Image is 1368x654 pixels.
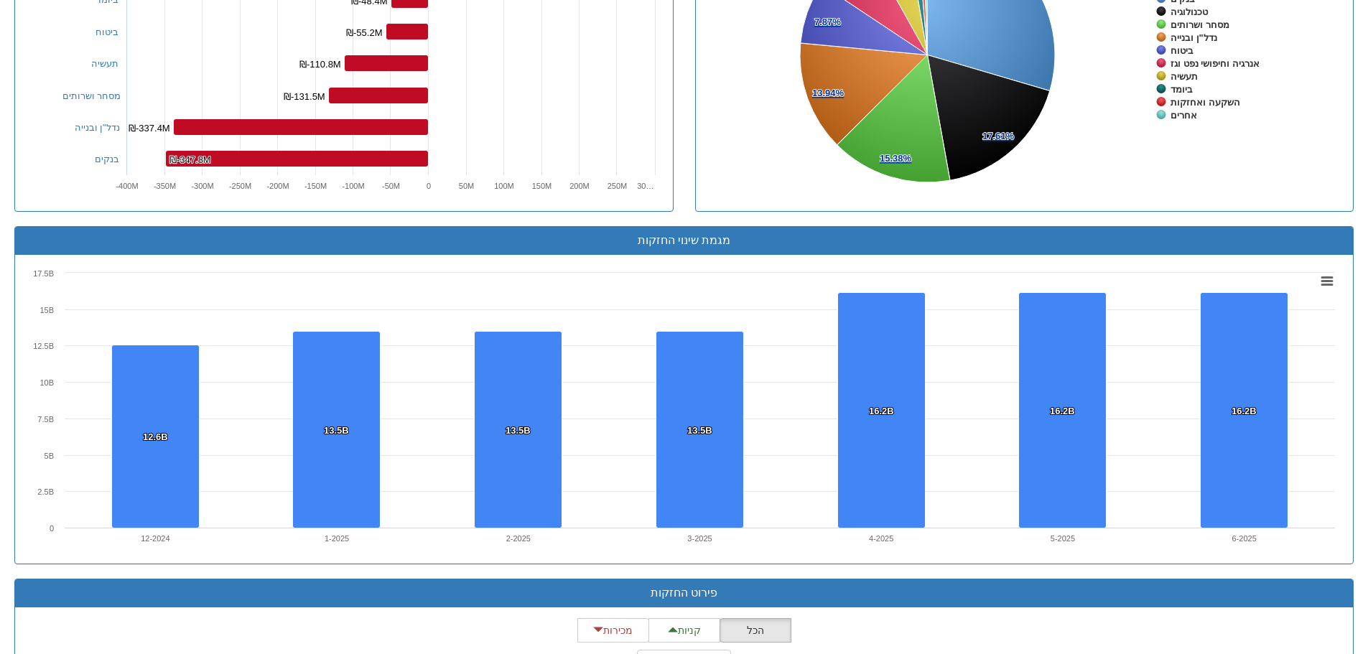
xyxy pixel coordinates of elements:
text: 250M [607,182,627,190]
tspan: ₪-110.8M [299,59,341,70]
a: בנקים [95,154,119,164]
text: 17.5B [33,269,54,278]
a: ביטוח [96,27,118,37]
a: תעשיה [91,58,118,69]
button: הכל [720,618,791,643]
text: 12.5B [33,342,54,350]
tspan: 30… [637,182,653,190]
tspan: 7.87% [814,17,841,27]
tspan: 16.2B [1050,406,1075,416]
text: 1-2025 [325,534,349,543]
tspan: אחרים [1171,110,1197,121]
text: -350M [153,182,175,190]
tspan: ₪-55.2M [346,27,382,38]
h3: פירוט החזקות [26,587,1342,599]
tspan: 15.38% [880,153,912,164]
tspan: 17.61% [982,131,1015,141]
tspan: 12.6B [143,431,168,442]
text: 2-2025 [506,534,531,543]
text: 2.5B [37,487,54,496]
tspan: השקעה ואחזקות [1171,97,1240,108]
button: קניות [648,618,720,643]
button: מכירות [577,618,649,643]
text: -200M [266,182,289,190]
text: 7.5B [37,415,54,424]
text: 10B [39,378,54,387]
tspan: טכנולוגיה [1171,6,1209,17]
text: 3-2025 [687,534,712,543]
a: נדל"ן ובנייה [75,122,120,133]
text: 6-2025 [1232,534,1257,543]
text: -50M [381,182,399,190]
text: 5-2025 [1051,534,1075,543]
tspan: ביומד [1171,84,1193,95]
tspan: 13.5B [324,425,349,436]
text: 12-2024 [141,534,169,543]
tspan: 16.2B [1232,406,1257,416]
tspan: ₪-347.8M [169,154,211,165]
a: מסחר ושרותים [62,90,121,101]
tspan: תעשיה [1171,71,1198,82]
text: -250M [228,182,251,190]
tspan: ₪-337.4M [129,123,170,134]
tspan: אנרגיה וחיפושי נפט וגז [1171,58,1260,69]
h3: מגמת שינוי החזקות [26,234,1342,247]
tspan: ₪-131.5M [284,91,325,102]
tspan: 13.5B [506,425,531,436]
tspan: נדל"ן ובנייה [1171,32,1217,43]
text: 4-2025 [869,534,893,543]
tspan: 16.2B [869,406,894,416]
text: -400M [116,182,138,190]
text: -150M [304,182,326,190]
text: -100M [342,182,364,190]
text: -300M [191,182,213,190]
text: 15B [39,306,54,314]
tspan: מסחר ושרותים [1171,19,1229,30]
tspan: 13.94% [812,88,844,98]
text: 0 [50,524,54,533]
tspan: ביטוח [1171,45,1193,56]
text: 150M [531,182,552,190]
text: 200M [569,182,590,190]
text: 5B [45,452,54,460]
text: 0 [426,182,430,190]
text: 50M [458,182,473,190]
tspan: 13.5B [687,425,712,436]
text: 100M [494,182,514,190]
